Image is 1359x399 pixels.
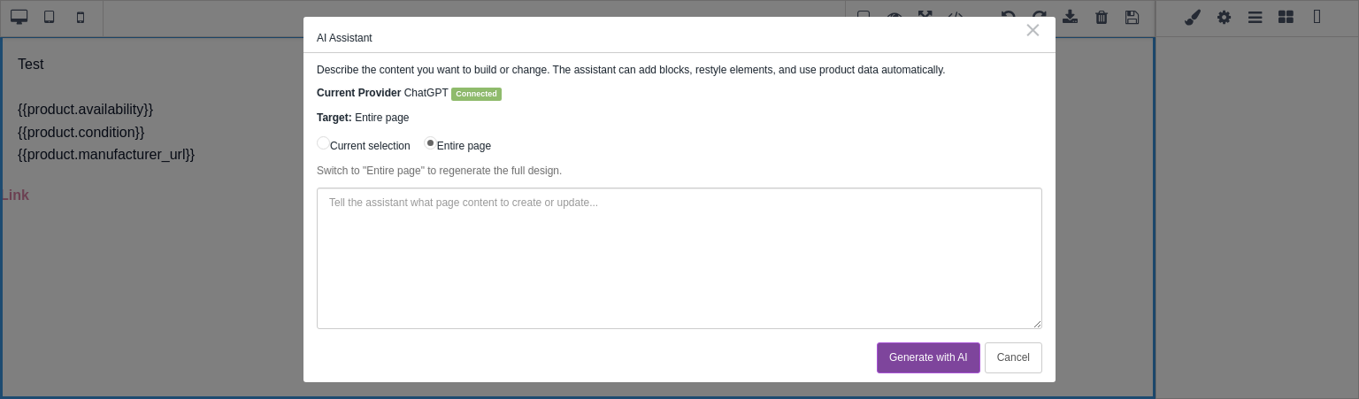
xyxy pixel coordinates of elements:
[317,134,411,154] label: Current selection
[317,30,1042,46] div: AI Assistant
[317,62,1042,78] p: Describe the content you want to build or change. The assistant can add blocks, restyle elements,...
[985,342,1042,373] button: Cancel
[317,163,1042,179] p: Switch to "Entire page" to regenerate the full design.
[424,134,491,154] label: Entire page
[317,111,352,124] strong: Target:
[9,9,1147,140] div: Test {{product.availability}} {{product.condition}} {{product.manufacturer_url}}
[355,111,409,124] span: Entire page
[317,87,401,99] strong: Current Provider
[424,136,437,150] input: Entire page
[451,88,502,100] span: Connected
[317,136,330,150] input: Current selection
[877,342,980,373] button: Generate with AI
[1024,21,1042,37] div: ⨯
[404,87,449,99] span: ChatGPT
